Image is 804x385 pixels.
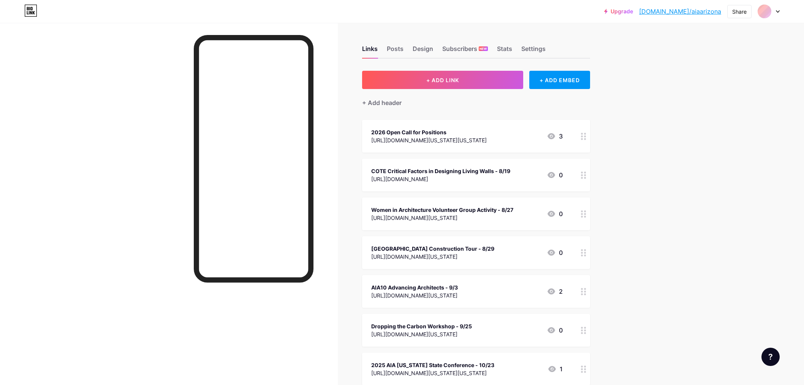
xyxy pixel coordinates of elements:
[371,322,472,330] div: Dropping the Carbon Workshop - 9/25
[362,98,402,107] div: + Add header
[371,128,487,136] div: 2026 Open Call for Positions
[362,71,524,89] button: + ADD LINK
[371,330,472,338] div: [URL][DOMAIN_NAME][US_STATE]
[371,175,510,183] div: [URL][DOMAIN_NAME]
[371,136,487,144] div: [URL][DOMAIN_NAME][US_STATE][US_STATE]
[387,44,404,58] div: Posts
[371,253,494,261] div: [URL][DOMAIN_NAME][US_STATE]
[547,132,563,141] div: 3
[480,46,487,51] span: NEW
[371,245,494,253] div: [GEOGRAPHIC_DATA] Construction Tour - 8/29
[413,44,433,58] div: Design
[547,287,563,296] div: 2
[547,248,563,257] div: 0
[442,44,488,58] div: Subscribers
[529,71,590,89] div: + ADD EMBED
[362,44,378,58] div: Links
[639,7,721,16] a: [DOMAIN_NAME]/aiaarizona
[521,44,546,58] div: Settings
[371,369,494,377] div: [URL][DOMAIN_NAME][US_STATE][US_STATE]
[371,214,513,222] div: [URL][DOMAIN_NAME][US_STATE]
[371,206,513,214] div: Women in Architecture Volunteer Group Activity - 8/27
[547,170,563,180] div: 0
[604,8,633,14] a: Upgrade
[371,167,510,175] div: COTE Critical Factors in Designing Living Walls - 8/19
[497,44,512,58] div: Stats
[547,326,563,335] div: 0
[371,283,458,291] div: AIA10 Advancing Architects - 9/3
[371,361,494,369] div: 2025 AIA [US_STATE] State Conference - 10/23
[371,291,458,299] div: [URL][DOMAIN_NAME][US_STATE]
[547,209,563,218] div: 0
[732,8,747,16] div: Share
[426,77,459,83] span: + ADD LINK
[548,364,563,374] div: 1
